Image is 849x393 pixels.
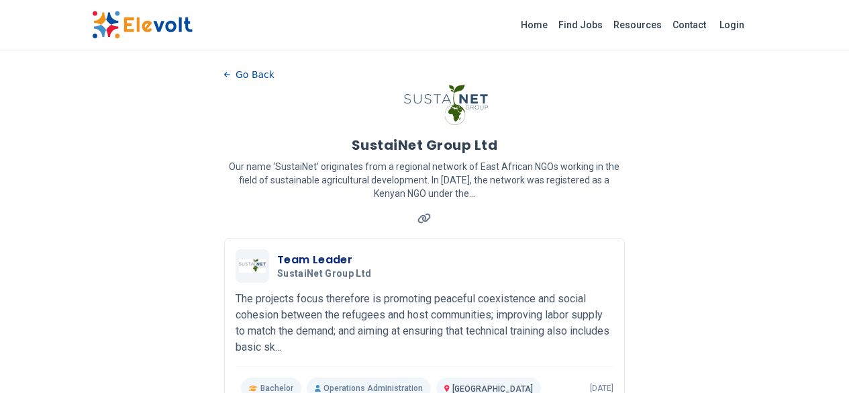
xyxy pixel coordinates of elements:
[515,14,553,36] a: Home
[239,259,266,272] img: SustaiNet Group Ltd
[711,11,752,38] a: Login
[404,85,487,125] img: SustaiNet Group Ltd
[224,160,625,200] p: Our name ‘SustaiNet’ originates from a regional network of East African NGOs working in the field...
[277,268,372,280] span: SustaiNet Group Ltd
[224,64,274,85] button: Go Back
[553,14,608,36] a: Find Jobs
[608,14,667,36] a: Resources
[92,11,193,39] img: Elevolt
[352,136,498,155] h1: SustaiNet Group Ltd
[236,291,613,355] p: The projects focus therefore is promoting peaceful coexistence and social cohesion between the re...
[277,252,377,268] h3: Team Leader
[667,14,711,36] a: Contact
